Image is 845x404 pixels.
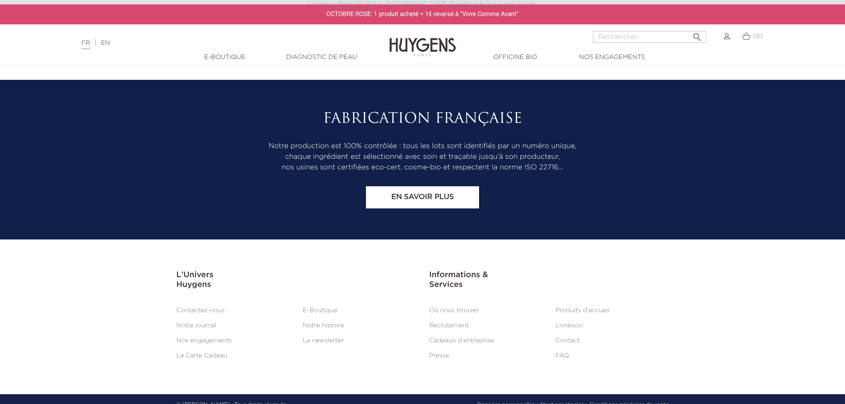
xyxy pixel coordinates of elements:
a: Recrutement [429,322,469,329]
button:  [689,28,705,40]
a: Notre histoire [303,322,344,329]
a: Cadeaux d'entreprise [429,337,494,344]
a: La Carte Cadeau [177,353,228,359]
p: chaque ingrédient est sélectionné avec soin et traçable jusqu’à son producteur, [177,152,669,162]
span: (0) [753,33,762,39]
a: En savoir plus [366,186,479,208]
h2: Fabrication Française [177,111,669,128]
a: Contactez-nous [177,307,225,314]
p: nos usines sont certifiées eco-cert, cosme-bio et respectent la norme ISO 22716… [177,162,669,173]
a: E-Boutique [303,307,338,314]
a: FR [82,40,90,49]
a: EN [101,40,110,46]
p: Notre production est 100% contrôlée : tous les lots sont identifiés par un numéro unique, [177,141,669,152]
a: Livraison [556,322,583,329]
img: Huygens [389,24,456,58]
a: Notre journal [177,322,216,329]
h3: L'Univers Huygens [177,271,416,290]
h3: Informations & Services [429,271,669,290]
a: Où nous trouver [429,307,479,314]
a: Nos engagements [568,53,656,62]
a: Diagnostic de peau [277,53,366,62]
a: FAQ [556,353,569,359]
a: Contact [556,337,580,344]
div: | [77,38,346,48]
a: Nos engagements [177,337,232,344]
a: La newsletter [303,337,344,344]
a: Officine Bio [471,53,560,62]
input: Rechercher [593,31,706,43]
a: E-Boutique [181,53,269,62]
a: Presse [429,353,449,359]
a: Produits d'accueil [556,307,610,314]
i:  [692,29,703,40]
